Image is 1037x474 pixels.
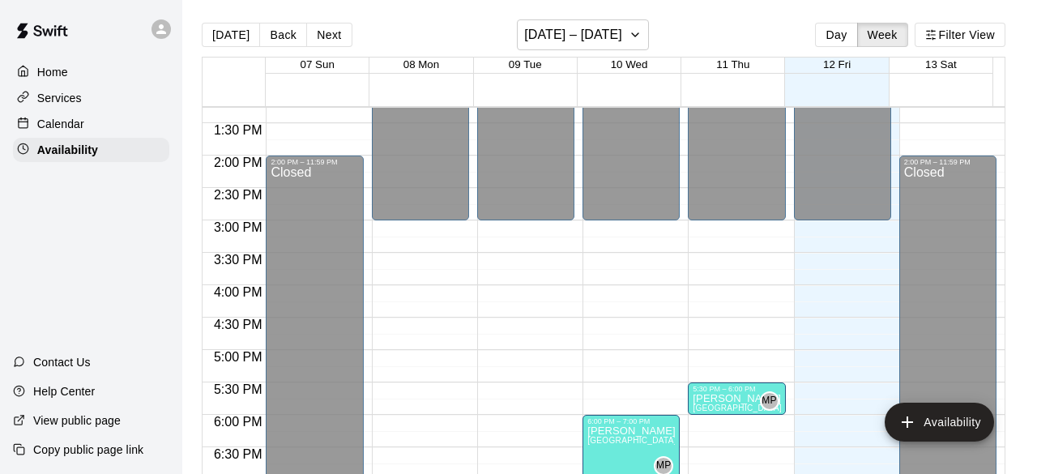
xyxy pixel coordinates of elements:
button: Week [857,23,908,47]
p: Copy public page link [33,442,143,458]
span: [GEOGRAPHIC_DATA] [693,404,782,412]
h6: [DATE] – [DATE] [524,23,622,46]
span: 09 Tue [509,58,542,70]
p: Contact Us [33,354,91,370]
p: Availability [37,142,98,158]
span: 5:00 PM [210,350,267,364]
button: Day [815,23,857,47]
span: 3:00 PM [210,220,267,234]
span: 08 Mon [403,58,439,70]
span: 10 Wed [611,58,648,70]
button: [DATE] [202,23,260,47]
div: Mike Petrella [760,391,779,411]
span: 6:30 PM [210,447,267,461]
p: Services [37,90,82,106]
span: 6:00 PM [210,415,267,429]
div: 6:00 PM – 7:00 PM [587,417,675,425]
span: 12 Fri [823,58,851,70]
span: 11 Thu [716,58,749,70]
div: 5:30 PM – 6:00 PM: Available [688,382,785,415]
span: 5:30 PM [210,382,267,396]
span: 13 Sat [925,58,957,70]
span: 2:00 PM [210,156,267,169]
div: 2:00 PM – 11:59 PM [271,158,358,166]
button: Back [259,23,307,47]
button: Filter View [915,23,1005,47]
span: MP [762,393,777,409]
p: View public page [33,412,121,429]
span: 3:30 PM [210,253,267,267]
p: Home [37,64,68,80]
p: Help Center [33,383,95,399]
span: 07 Sun [301,58,335,70]
span: 1:30 PM [210,123,267,137]
span: 4:30 PM [210,318,267,331]
button: add [885,403,994,442]
div: 2:00 PM – 11:59 PM [904,158,992,166]
button: Next [306,23,352,47]
div: 5:30 PM – 6:00 PM [693,385,780,393]
span: MP [656,458,672,474]
span: [GEOGRAPHIC_DATA] [587,436,676,445]
p: Calendar [37,116,84,132]
span: 4:00 PM [210,285,267,299]
span: 2:30 PM [210,188,267,202]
